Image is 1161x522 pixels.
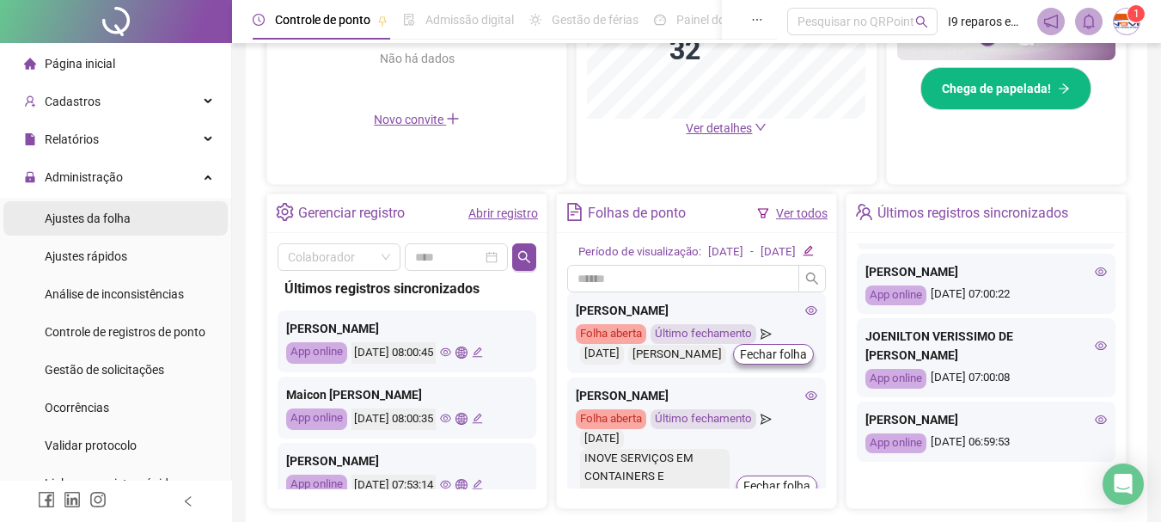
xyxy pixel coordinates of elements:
[757,207,769,219] span: filter
[286,475,347,496] div: App online
[1058,83,1070,95] span: arrow-right
[565,203,584,221] span: file-text
[761,409,772,429] span: send
[776,206,828,220] a: Ver todos
[1103,464,1144,505] div: Open Intercom Messenger
[45,57,115,71] span: Página inicial
[351,342,436,364] div: [DATE] 08:00:45
[1081,14,1097,29] span: bell
[1095,340,1107,352] span: eye
[517,250,531,264] span: search
[275,13,370,27] span: Controle de ponto
[805,390,817,402] span: eye
[580,429,624,449] div: [DATE]
[351,408,436,430] div: [DATE] 08:00:35
[580,344,624,365] div: [DATE]
[286,342,347,364] div: App online
[286,319,528,338] div: [PERSON_NAME]
[915,15,928,28] span: search
[440,479,451,490] span: eye
[351,475,436,496] div: [DATE] 07:53:14
[877,199,1068,228] div: Últimos registros sincronizados
[855,203,873,221] span: team
[588,199,686,228] div: Folhas de ponto
[45,95,101,108] span: Cadastros
[865,327,1107,365] div: JOENILTON VERISSIMO DE [PERSON_NAME]
[182,495,194,507] span: left
[45,212,131,225] span: Ajustes da folha
[576,301,817,320] div: [PERSON_NAME]
[805,304,817,316] span: eye
[576,386,817,405] div: [PERSON_NAME]
[755,121,767,133] span: down
[751,14,763,26] span: ellipsis
[1043,14,1059,29] span: notification
[253,14,265,26] span: clock-circle
[455,479,467,490] span: global
[24,171,36,183] span: lock
[89,491,107,508] span: instagram
[45,325,205,339] span: Controle de registros de ponto
[45,287,184,301] span: Análise de inconsistências
[920,67,1091,110] button: Chega de papelada!
[686,121,752,135] span: Ver detalhes
[761,324,772,344] span: send
[529,14,541,26] span: sun
[45,439,137,452] span: Validar protocolo
[628,345,726,365] div: [PERSON_NAME]
[286,451,528,470] div: [PERSON_NAME]
[865,369,1107,389] div: [DATE] 07:00:08
[654,14,666,26] span: dashboard
[45,476,175,490] span: Link para registro rápido
[948,12,1027,31] span: I9 reparos em Containers
[1095,266,1107,278] span: eye
[472,479,483,490] span: edit
[276,203,294,221] span: setting
[440,347,451,358] span: eye
[552,13,639,27] span: Gestão de férias
[865,286,1107,305] div: [DATE] 07:00:22
[24,95,36,107] span: user-add
[576,409,646,429] div: Folha aberta
[865,433,1107,453] div: [DATE] 06:59:53
[455,347,467,358] span: global
[374,113,460,126] span: Novo convite
[286,385,528,404] div: Maicon [PERSON_NAME]
[403,14,415,26] span: file-done
[45,249,127,263] span: Ajustes rápidos
[651,409,756,429] div: Último fechamento
[45,170,123,184] span: Administração
[676,13,743,27] span: Painel do DP
[865,369,926,389] div: App online
[865,286,926,305] div: App online
[45,132,99,146] span: Relatórios
[440,413,451,424] span: eye
[865,433,926,453] div: App online
[743,476,810,495] span: Fechar folha
[298,199,405,228] div: Gerenciar registro
[38,491,55,508] span: facebook
[472,413,483,424] span: edit
[1114,9,1140,34] img: 90218
[733,344,814,365] button: Fechar folha
[576,324,646,344] div: Folha aberta
[45,363,164,377] span: Gestão de solicitações
[338,49,496,68] div: Não há dados
[425,13,514,27] span: Admissão digital
[64,491,81,508] span: linkedin
[761,243,796,261] div: [DATE]
[578,243,701,261] div: Período de visualização:
[651,324,756,344] div: Último fechamento
[740,345,807,364] span: Fechar folha
[45,401,109,415] span: Ocorrências
[750,243,754,261] div: -
[446,112,460,126] span: plus
[472,347,483,358] span: edit
[24,58,36,70] span: home
[1095,414,1107,426] span: eye
[468,206,538,220] a: Abrir registro
[286,408,347,430] div: App online
[1134,8,1140,20] span: 1
[942,79,1051,98] span: Chega de papelada!
[377,15,388,26] span: pushpin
